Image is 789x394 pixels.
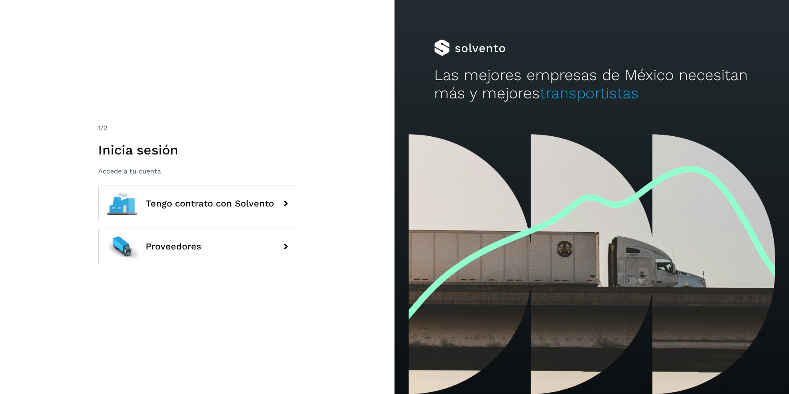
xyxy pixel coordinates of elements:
span: transportistas [540,84,639,102]
button: Tengo contrato con Solvento [98,185,296,222]
span: 1 [98,124,101,132]
p: Accede a tu cuenta [98,167,296,175]
button: Proveedores [98,228,296,265]
h1: Inicia sesión [98,142,296,158]
div: /2 [98,123,296,133]
span: Tengo contrato con Solvento [146,199,274,209]
h2: Las mejores empresas de México necesitan más y mejores [434,66,750,103]
span: Proveedores [146,242,201,252]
